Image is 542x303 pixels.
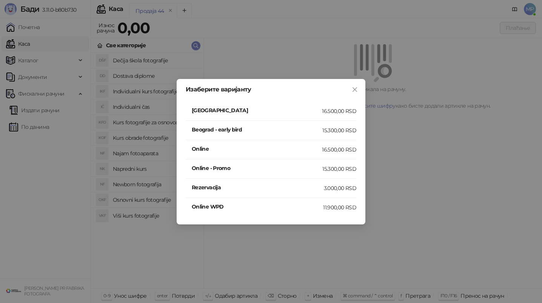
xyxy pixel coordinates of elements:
[192,203,323,211] h4: Online WPD
[192,106,322,114] h4: [GEOGRAPHIC_DATA]
[192,125,322,134] h4: Beograd - early bird
[322,165,356,173] div: 15.300,00 RSD
[192,145,322,153] h4: Online
[352,87,358,93] span: close
[322,107,356,115] div: 16.500,00 RSD
[322,126,356,134] div: 15.300,00 RSD
[322,145,356,154] div: 16.500,00 RSD
[323,203,356,212] div: 11.900,00 RSD
[349,83,361,96] button: Close
[192,183,324,192] h4: Rezervacija
[324,184,356,192] div: 3.000,00 RSD
[192,164,322,172] h4: Online - Promo
[349,87,361,93] span: Close
[186,87,356,93] div: Изаберите варијанту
